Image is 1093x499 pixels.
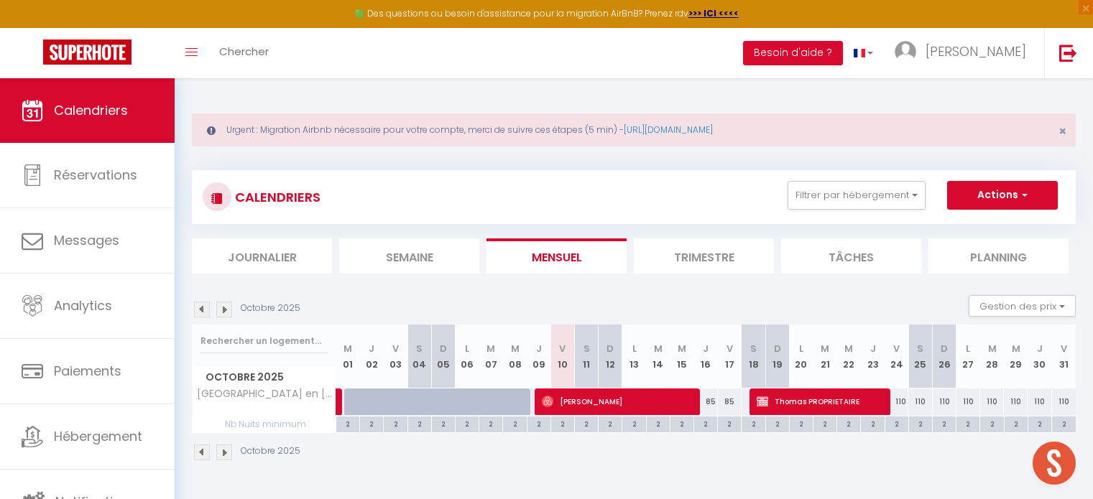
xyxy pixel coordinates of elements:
div: 2 [909,416,932,430]
abbr: M [511,342,520,355]
div: 2 [360,416,383,430]
li: Trimestre [634,238,774,274]
button: Gestion des prix [969,295,1076,317]
a: [URL][DOMAIN_NAME] [624,123,713,136]
th: 03 [384,325,407,388]
abbr: V [392,342,399,355]
div: 2 [456,416,479,430]
input: Rechercher un logement... [200,328,328,354]
th: 16 [694,325,718,388]
button: Actions [947,181,1058,210]
th: 18 [742,325,765,388]
span: Thomas PROPRIETAIRE [757,388,883,415]
img: Super Booking [43,39,132,65]
div: 2 [503,416,526,430]
div: 2 [742,416,765,430]
th: 09 [527,325,550,388]
div: 2 [933,416,956,430]
abbr: S [917,342,923,355]
abbr: S [750,342,757,355]
th: 21 [813,325,837,388]
abbr: J [870,342,876,355]
th: 12 [599,325,622,388]
abbr: M [821,342,829,355]
abbr: L [966,342,970,355]
th: 25 [908,325,932,388]
th: 14 [646,325,670,388]
span: [GEOGRAPHIC_DATA] en [GEOGRAPHIC_DATA] *Parking *Clim *Wifi [195,388,338,399]
span: Chercher [219,44,269,59]
h3: CALENDRIERS [231,181,320,213]
a: Chercher [208,28,280,78]
div: 110 [1052,388,1076,415]
div: 110 [933,388,956,415]
abbr: M [654,342,663,355]
div: 2 [408,416,431,430]
a: >>> ICI <<<< [688,7,739,19]
div: 2 [1005,416,1028,430]
th: 26 [933,325,956,388]
button: Besoin d'aide ? [743,41,843,65]
div: 2 [575,416,598,430]
button: Filtrer par hébergement [788,181,926,210]
th: 24 [885,325,908,388]
a: ... [PERSON_NAME] [884,28,1044,78]
div: 2 [384,416,407,430]
div: 2 [336,416,359,430]
div: 2 [718,416,741,430]
span: Analytics [54,297,112,314]
li: Tâches [781,238,921,274]
abbr: V [559,342,566,355]
th: 31 [1052,325,1076,388]
div: 110 [956,388,980,415]
li: Journalier [192,238,332,274]
th: 05 [431,325,455,388]
div: 2 [813,416,836,430]
th: 20 [789,325,813,388]
div: 110 [1028,388,1051,415]
button: Close [1059,125,1066,138]
abbr: M [844,342,853,355]
span: Paiements [54,362,121,380]
abbr: D [941,342,948,355]
abbr: M [1012,342,1020,355]
span: Messages [54,231,119,249]
th: 04 [407,325,431,388]
abbr: J [369,342,374,355]
div: 2 [432,416,455,430]
th: 29 [1004,325,1028,388]
img: ... [895,41,916,62]
abbr: D [774,342,781,355]
div: 2 [980,416,1003,430]
th: 15 [670,325,693,388]
th: 28 [980,325,1004,388]
th: 01 [336,325,360,388]
abbr: D [440,342,447,355]
th: 19 [765,325,789,388]
div: 2 [790,416,813,430]
img: logout [1059,44,1077,62]
div: 2 [861,416,884,430]
li: Mensuel [486,238,627,274]
span: Hébergement [54,427,142,445]
div: Ouvrir le chat [1033,442,1076,485]
abbr: L [799,342,803,355]
abbr: S [416,342,423,355]
p: Octobre 2025 [241,444,300,458]
abbr: S [584,342,590,355]
span: [PERSON_NAME] [926,42,1026,60]
div: 2 [837,416,860,430]
th: 17 [718,325,742,388]
div: 2 [479,416,502,430]
abbr: J [1037,342,1043,355]
span: Octobre 2025 [193,367,336,388]
abbr: J [536,342,542,355]
div: 2 [694,416,717,430]
span: × [1059,122,1066,140]
div: 2 [622,416,645,430]
abbr: V [1061,342,1067,355]
div: 85 [694,388,718,415]
div: 85 [718,388,742,415]
th: 22 [837,325,861,388]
